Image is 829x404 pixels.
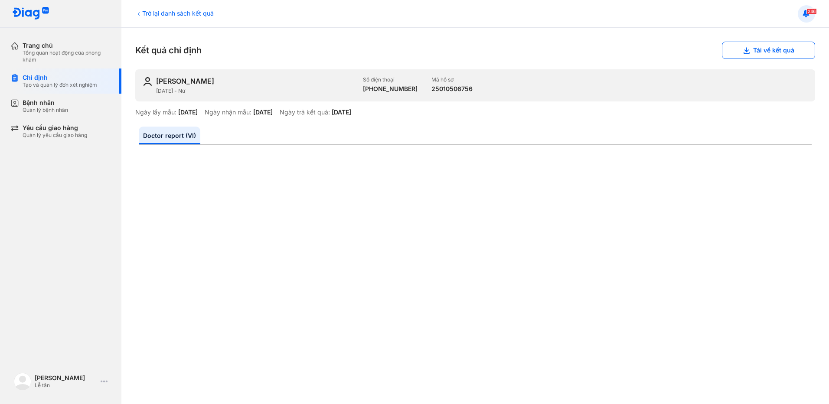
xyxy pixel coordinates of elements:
div: Lễ tân [35,382,97,389]
div: [DATE] [253,108,273,116]
div: Quản lý yêu cầu giao hàng [23,132,87,139]
div: Tổng quan hoạt động của phòng khám [23,49,111,63]
img: logo [12,7,49,20]
div: Quản lý bệnh nhân [23,107,68,114]
div: Chỉ định [23,74,97,81]
div: Tạo và quản lý đơn xét nghiệm [23,81,97,88]
div: Ngày nhận mẫu: [205,108,251,116]
div: Trở lại danh sách kết quả [135,9,214,18]
div: Yêu cầu giao hàng [23,124,87,132]
div: Số điện thoại [363,76,418,83]
div: Bệnh nhân [23,99,68,107]
div: Ngày trả kết quả: [280,108,330,116]
div: Mã hồ sơ [431,76,473,83]
div: [PERSON_NAME] [35,374,97,382]
div: [DATE] [332,108,351,116]
img: logo [14,373,31,390]
img: user-icon [142,76,153,87]
div: Trang chủ [23,42,111,49]
div: Ngày lấy mẫu: [135,108,176,116]
div: 25010506756 [431,85,473,93]
span: 246 [806,8,817,14]
button: Tải về kết quả [722,42,815,59]
a: Doctor report (VI) [139,127,200,144]
div: [DATE] [178,108,198,116]
div: [DATE] - Nữ [156,88,356,94]
div: Kết quả chỉ định [135,42,815,59]
div: [PERSON_NAME] [156,76,214,86]
div: [PHONE_NUMBER] [363,85,418,93]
